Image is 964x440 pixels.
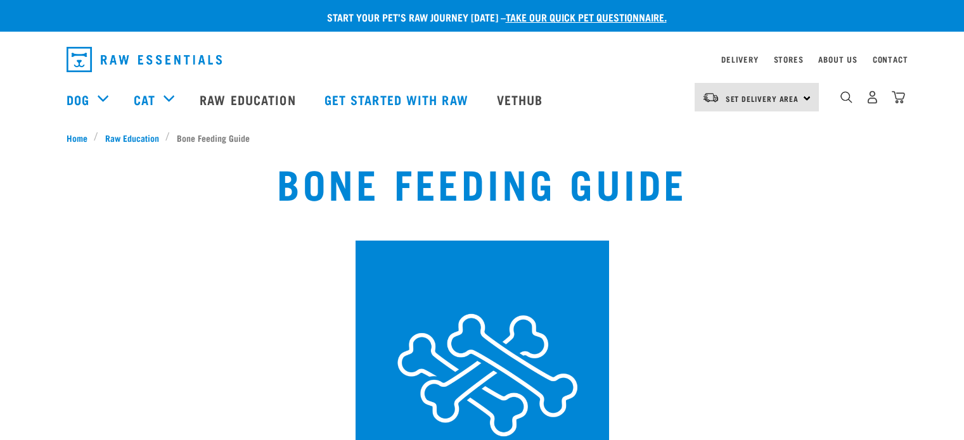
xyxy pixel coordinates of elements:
[484,74,559,125] a: Vethub
[67,131,87,144] span: Home
[866,91,879,104] img: user.png
[67,47,222,72] img: Raw Essentials Logo
[721,57,758,61] a: Delivery
[56,42,908,77] nav: dropdown navigation
[134,90,155,109] a: Cat
[702,92,719,103] img: van-moving.png
[873,57,908,61] a: Contact
[312,74,484,125] a: Get started with Raw
[774,57,804,61] a: Stores
[892,91,905,104] img: home-icon@2x.png
[67,131,898,144] nav: breadcrumbs
[506,14,667,20] a: take our quick pet questionnaire.
[726,96,799,101] span: Set Delivery Area
[105,131,159,144] span: Raw Education
[277,160,687,205] h1: Bone Feeding Guide
[67,90,89,109] a: Dog
[818,57,857,61] a: About Us
[187,74,311,125] a: Raw Education
[840,91,852,103] img: home-icon-1@2x.png
[67,131,94,144] a: Home
[98,131,165,144] a: Raw Education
